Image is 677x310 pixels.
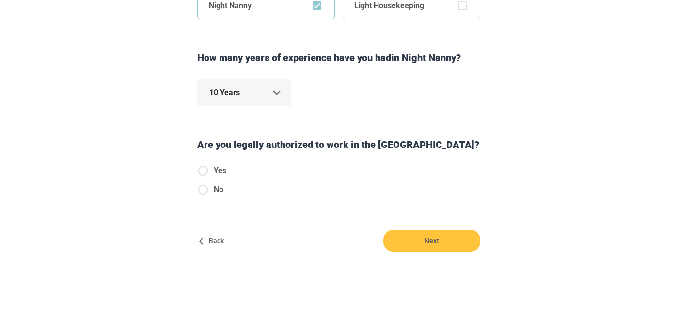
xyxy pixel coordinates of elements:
div: Are you legally authorized to work in the [GEOGRAPHIC_DATA]? [193,138,484,152]
button: Next [383,230,480,252]
span: Yes [214,165,226,177]
span: No [214,184,223,196]
button: Back [197,230,228,252]
div: How many years of experience have you had in Night Nanny ? [193,51,484,65]
div: 10 Years [197,79,292,106]
div: authorizedToWorkInUS [197,165,234,203]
